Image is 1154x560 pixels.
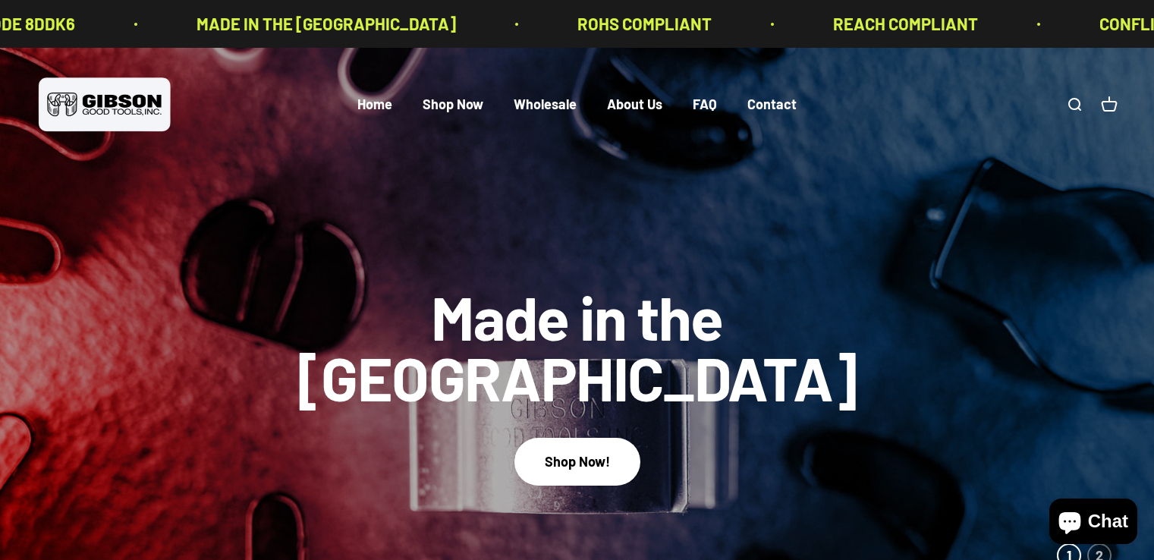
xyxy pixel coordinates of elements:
[747,96,797,113] a: Contact
[693,96,717,113] a: FAQ
[357,96,392,113] a: Home
[187,11,446,37] p: MADE IN THE [GEOGRAPHIC_DATA]
[1045,499,1142,548] inbox-online-store-chat: Shopify online store chat
[823,11,968,37] p: REACH COMPLIANT
[607,96,662,113] a: About Us
[514,438,640,486] button: Shop Now!
[545,451,610,473] div: Shop Now!
[514,96,577,113] a: Wholesale
[568,11,702,37] p: ROHS COMPLIANT
[423,96,483,113] a: Shop Now
[281,341,873,414] split-lines: Made in the [GEOGRAPHIC_DATA]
